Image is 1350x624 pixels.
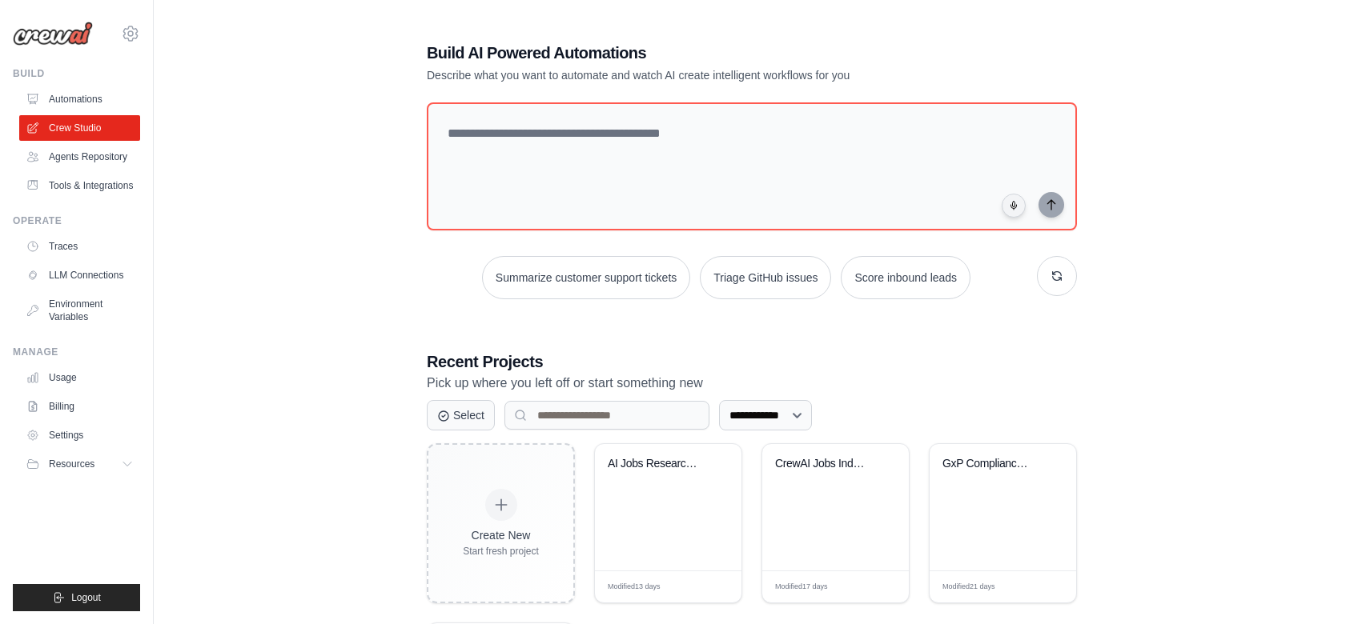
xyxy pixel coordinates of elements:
[775,582,828,593] span: Modified 17 days
[427,350,1077,373] h3: Recent Projects
[13,67,140,80] div: Build
[704,581,717,593] span: Edit
[1037,256,1077,296] button: Get new suggestions
[427,67,965,83] p: Describe what you want to automate and watch AI create intelligent workflows for you
[19,291,140,330] a: Environment Variables
[608,457,705,471] div: AI Jobs Research & Email Automation
[427,42,965,64] h1: Build AI Powered Automations
[49,458,94,470] span: Resources
[463,545,539,558] div: Start fresh project
[841,256,970,299] button: Score inbound leads
[19,115,140,141] a: Crew Studio
[19,451,140,477] button: Resources
[13,346,140,358] div: Manage
[19,173,140,198] a: Tools & Integrations
[19,86,140,112] a: Automations
[19,365,140,390] a: Usage
[13,22,93,46] img: Logo
[71,591,101,604] span: Logout
[13,214,140,227] div: Operate
[427,400,495,430] button: Select
[19,234,140,259] a: Traces
[19,262,140,288] a: LLM Connections
[775,457,872,471] div: CrewAI Jobs India Research
[700,256,831,299] button: Triage GitHub issues
[19,394,140,419] a: Billing
[19,144,140,170] a: Agents Repository
[19,422,140,448] a: Settings
[13,584,140,611] button: Logout
[1039,581,1052,593] span: Edit
[871,581,885,593] span: Edit
[463,527,539,543] div: Create New
[608,582,661,593] span: Modified 13 days
[942,457,1039,471] div: GxP Compliance Analysis with Dual Delivery
[1002,194,1026,218] button: Click to speak your automation idea
[942,582,995,593] span: Modified 21 days
[427,373,1077,394] p: Pick up where you left off or start something new
[482,256,690,299] button: Summarize customer support tickets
